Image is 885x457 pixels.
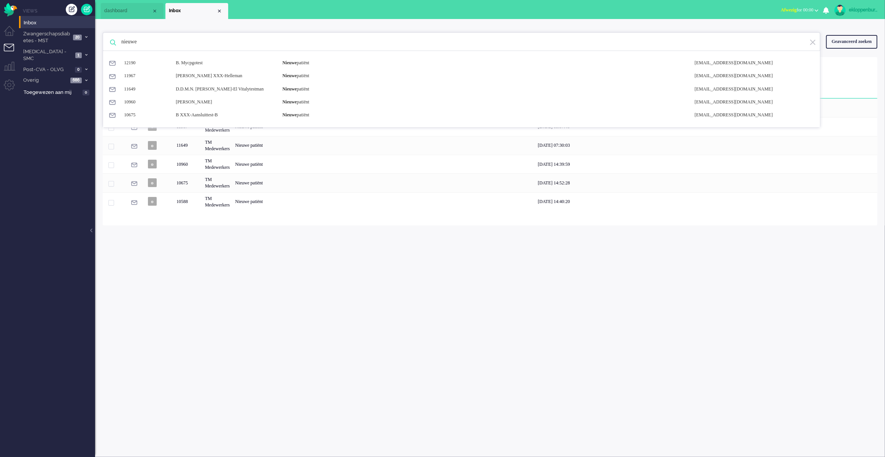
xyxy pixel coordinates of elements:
span: Zwangerschapsdiabetes - MST [22,30,71,44]
div: patiënt [277,86,689,92]
div: 11649 [174,136,202,155]
img: ic_e-mail_grey.svg [131,162,137,168]
img: ic_e-mail_grey.svg [109,73,116,80]
div: TM Medewerkers [202,173,232,192]
div: Nieuwe patiënt [232,192,535,211]
span: 0 [75,67,82,73]
div: patiënt [277,60,689,66]
img: ic_e-mail_grey.svg [109,112,116,119]
div: [DATE] 14:39:59 [535,155,877,173]
div: patiënt [277,99,689,105]
span: o [148,178,157,187]
img: ic_e-mail_grey.svg [109,86,116,93]
li: Views [23,8,95,14]
div: ekloppenburg [849,6,877,14]
span: 20 [73,35,82,40]
span: 686 [70,78,82,83]
div: Nieuwe patiënt [232,136,535,155]
div: B. Mycpgotest [170,60,276,66]
li: Dashboard [101,3,164,19]
div: 11649 [120,86,170,92]
b: Nieuwe [283,99,297,105]
div: patiënt [277,73,689,79]
div: 10960 [103,155,877,173]
b: Nieuwe [283,112,297,117]
div: [PERSON_NAME] XXX-Helleman [170,73,276,79]
li: Dashboard menu [4,26,21,43]
span: dashboard [104,8,152,14]
img: ic_e-mail_grey.svg [109,60,116,67]
div: Geavanceerd zoeken [826,35,877,48]
div: Nieuwe patiënt [232,155,535,173]
div: [EMAIL_ADDRESS][DOMAIN_NAME] [689,86,817,92]
div: Close tab [216,8,222,14]
img: flow_omnibird.svg [4,3,17,16]
li: Tickets menu [4,44,21,61]
li: Admin menu [4,79,21,97]
img: ic-exit.svg [809,39,816,46]
a: Toegewezen aan mij 0 [22,88,95,96]
div: [EMAIL_ADDRESS][DOMAIN_NAME] [689,60,817,66]
div: 11967 [120,73,170,79]
div: 10675 [120,112,170,118]
div: 10588 [174,192,202,211]
span: o [148,197,157,206]
div: 11649 [103,136,877,155]
span: Overig [22,77,68,84]
li: Supervisor menu [4,62,21,79]
button: Afwezigfor 00:00 [776,5,823,16]
li: Afwezigfor 00:00 [776,2,823,19]
div: [EMAIL_ADDRESS][DOMAIN_NAME] [689,112,817,118]
div: 10960 [174,155,202,173]
div: Creëer ticket [66,4,77,15]
img: ic_e-mail_grey.svg [131,143,137,149]
div: Nieuwe patiënt [232,173,535,192]
span: 1 [75,52,82,58]
div: 10675 [174,173,202,192]
div: D.D.M.N. [PERSON_NAME]-El Vitalytestman [170,86,276,92]
div: 10675 [103,173,877,192]
span: Inbox [24,19,95,27]
div: [PERSON_NAME] [170,99,276,105]
div: 10588 [103,192,877,211]
div: Close tab [152,8,158,14]
input: Zoek: ticket ID, patiëntnaam, patiëntID, inhoud, titel, adres [116,33,810,51]
span: for 00:00 [781,7,814,13]
b: Nieuwe [283,60,297,65]
div: [DATE] 07:30:03 [535,136,877,155]
a: Omnidesk [4,5,17,11]
div: patiënt [277,112,689,118]
div: TM Medewerkers [202,136,232,155]
div: [DATE] 14:40:20 [535,192,877,211]
div: TM Medewerkers [202,155,232,173]
div: 10960 [120,99,170,105]
img: ic_e-mail_grey.svg [109,99,116,106]
span: Inbox [169,8,216,14]
a: Inbox [22,18,95,27]
div: [DATE] 14:52:28 [535,173,877,192]
b: Nieuwe [283,86,297,92]
span: Afwezig [781,7,796,13]
img: avatar [834,5,846,16]
span: [MEDICAL_DATA] - SMC [22,48,73,62]
div: B XXX-Aansluittest-B [170,112,276,118]
span: Post-CVA - OLVG [22,66,73,73]
span: Toegewezen aan mij [24,89,80,96]
li: View [165,3,228,19]
span: o [148,141,157,150]
a: ekloppenburg [833,5,877,16]
div: TM Medewerkers [202,192,232,211]
span: 0 [83,90,89,95]
div: [EMAIL_ADDRESS][DOMAIN_NAME] [689,99,817,105]
div: 12190 [120,60,170,66]
img: ic_e-mail_grey.svg [131,199,137,206]
span: o [148,160,157,168]
a: Quick Ticket [81,4,92,15]
img: ic_e-mail_grey.svg [131,180,137,187]
b: Nieuwe [283,73,297,78]
div: [EMAIL_ADDRESS][DOMAIN_NAME] [689,73,817,79]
